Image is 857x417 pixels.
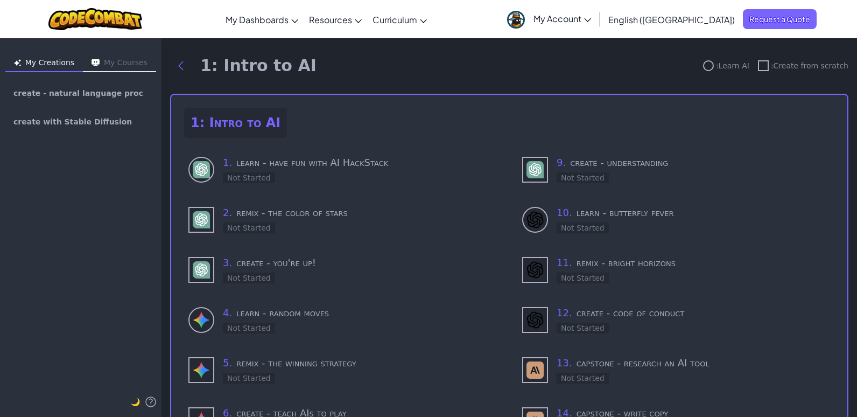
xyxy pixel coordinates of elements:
div: Not Started [223,223,275,233]
div: use - Gemini (Not Started) [184,351,501,388]
h3: remix - the winning strategy [223,356,496,371]
span: : Create from scratch [771,60,848,71]
a: My Account [502,2,596,36]
div: use - GPT-4 (Not Started) [184,201,501,238]
h3: remix - bright horizons [557,255,830,270]
span: Resources [309,14,352,25]
span: My Dashboards [226,14,289,25]
span: 12 . [557,307,572,318]
img: GPT-4 [193,261,210,279]
span: 9 . [557,157,566,168]
div: learn to use - Gemini (Not Started) [184,301,501,338]
img: GPT-4 [526,161,544,178]
img: Icon [14,59,21,66]
img: Gemini [193,362,210,379]
a: Curriculum [367,5,432,34]
img: DALL-E 3 [526,261,544,279]
span: English ([GEOGRAPHIC_DATA]) [608,14,735,25]
span: 🌙 [131,398,140,406]
a: create with Stable Diffusion [4,109,157,135]
h3: learn - butterfly fever [557,205,830,220]
h3: learn - have fun with AI HackStack [223,155,496,170]
h3: remix - the color of stars [223,205,496,220]
img: Gemini [193,311,210,329]
div: Not Started [557,273,609,283]
div: use - GPT-4 (Not Started) [518,151,834,188]
h3: capstone - research an AI tool [557,356,830,371]
img: Claude [526,362,544,379]
img: DALL-E 3 [526,211,544,228]
div: learn to use - DALL-E 3 (Not Started) [518,201,834,238]
div: use - GPT-4 (Not Started) [184,251,501,288]
span: create - natural language processing [13,89,148,98]
img: Icon [92,59,100,66]
div: use - Claude (Not Started) [518,351,834,388]
div: use - DALL-E 3 (Not Started) [518,301,834,338]
span: 2 . [223,207,232,218]
h3: create - code of conduct [557,305,830,321]
span: 4 . [223,307,232,318]
button: Back to modules [170,55,192,77]
img: CodeCombat logo [48,8,143,30]
div: Not Started [223,373,275,384]
h3: create - you're up! [223,255,496,270]
h3: learn - random moves [223,305,496,321]
span: 10 . [557,207,572,218]
span: 5 . [223,357,232,369]
h2: 1: Intro to AI [184,108,287,138]
div: learn to use - GPT-4 (Not Started) [184,151,501,188]
a: create - natural language processing [4,81,157,107]
span: 13 . [557,357,572,369]
h3: create - understanding [557,155,830,170]
span: My Account [533,13,591,24]
img: GPT-4 [193,211,210,228]
span: 1 . [223,157,232,168]
a: My Dashboards [220,5,304,34]
a: Request a Quote [743,9,817,29]
span: 11 . [557,257,572,268]
div: Not Started [557,172,609,183]
span: Curriculum [373,14,417,25]
div: Not Started [557,223,609,233]
div: Not Started [557,373,609,384]
a: English ([GEOGRAPHIC_DATA]) [603,5,740,34]
div: Not Started [223,323,275,333]
button: My Courses [83,55,156,72]
div: Not Started [557,323,609,333]
span: : Learn AI [716,60,749,71]
img: GPT-4 [193,161,210,178]
span: 3 . [223,257,232,268]
img: avatar [507,11,525,29]
div: Not Started [223,172,275,183]
button: My Creations [5,55,83,72]
span: create with Stable Diffusion [13,118,132,126]
div: Not Started [223,273,275,283]
img: DALL-E 3 [526,311,544,329]
a: Resources [304,5,367,34]
h1: 1: Intro to AI [200,56,317,75]
button: 🌙 [131,395,140,408]
div: use - DALL-E 3 (Not Started) [518,251,834,288]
